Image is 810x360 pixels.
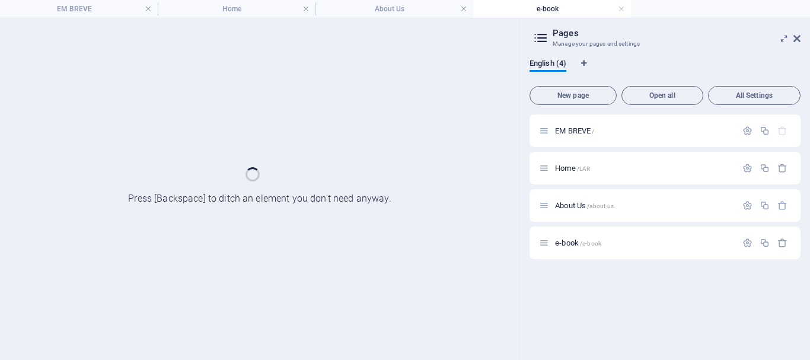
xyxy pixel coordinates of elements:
[473,2,631,15] h4: e-book
[551,202,736,209] div: About Us/about-us
[777,126,787,136] div: The startpage cannot be deleted
[555,201,614,210] span: About Us
[158,2,315,15] h4: Home
[742,126,752,136] div: Settings
[530,86,617,105] button: New page
[315,2,473,15] h4: About Us
[621,86,703,105] button: Open all
[530,59,801,81] div: Language Tabs
[555,126,594,135] span: EM BREVE
[777,238,787,248] div: Remove
[551,239,736,247] div: e-book/e-book
[587,203,614,209] span: /about-us
[760,200,770,211] div: Duplicate
[627,92,698,99] span: Open all
[555,164,590,173] span: Home
[577,165,591,172] span: /LAR
[708,86,801,105] button: All Settings
[551,127,736,135] div: EM BREVE/
[760,238,770,248] div: Duplicate
[555,238,601,247] span: e-book
[535,92,611,99] span: New page
[742,163,752,173] div: Settings
[592,128,594,135] span: /
[760,163,770,173] div: Duplicate
[777,163,787,173] div: Remove
[777,200,787,211] div: Remove
[530,56,566,73] span: English (4)
[553,39,777,49] h3: Manage your pages and settings
[742,238,752,248] div: Settings
[760,126,770,136] div: Duplicate
[742,200,752,211] div: Settings
[580,240,601,247] span: /e-book
[553,28,801,39] h2: Pages
[551,164,736,172] div: Home/LAR
[713,92,795,99] span: All Settings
